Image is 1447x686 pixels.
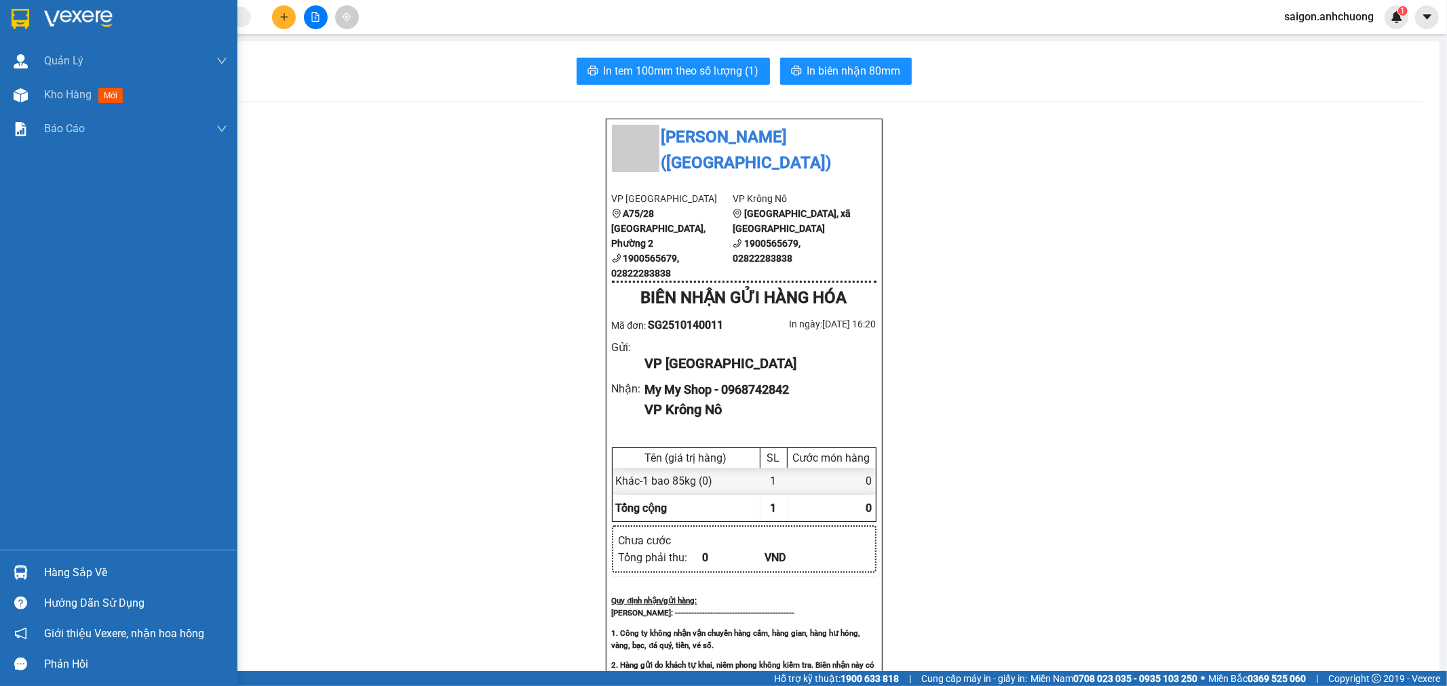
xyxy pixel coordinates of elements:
[612,208,706,249] b: A75/28 [GEOGRAPHIC_DATA], Phường 2
[216,56,227,66] span: down
[644,380,865,399] div: My My Shop - 0968742842
[866,502,872,514] span: 0
[791,451,872,464] div: Cước món hàng
[616,451,756,464] div: Tên (giá trị hàng)
[304,5,328,29] button: file-add
[44,120,85,137] span: Báo cáo
[1030,671,1197,686] span: Miền Nam
[14,54,28,68] img: warehouse-icon
[841,673,899,684] strong: 1900 633 818
[648,319,723,331] span: SG2510140011
[14,658,27,670] span: message
[909,671,911,686] span: |
[1201,676,1205,681] span: ⚪️
[44,654,227,674] div: Phản hồi
[921,671,1027,686] span: Cung cấp máy in - giấy in:
[14,565,28,580] img: warehouse-icon
[311,12,320,22] span: file-add
[612,253,680,279] b: 1900565679, 02822283838
[612,660,875,682] strong: 2. Hàng gửi do khách tự khai, niêm phong không kiểm tra. Biên nhận này có giá trị trong vòng 2 ngày.
[44,625,204,642] span: Giới thiệu Vexere, nhận hoa hồng
[159,13,191,27] span: Nhận:
[780,58,912,85] button: printerIn biên nhận 80mm
[14,88,28,102] img: warehouse-icon
[774,671,899,686] span: Hỗ trợ kỹ thuật:
[760,468,788,494] div: 1
[216,123,227,134] span: down
[616,502,668,514] span: Tổng cộng
[587,65,598,78] span: printer
[12,12,149,42] div: [GEOGRAPHIC_DATA]
[159,60,254,79] div: 0968742842
[764,451,784,464] div: SL
[1421,11,1433,23] span: caret-down
[612,380,645,397] div: Nhận :
[1400,6,1405,16] span: 1
[12,12,33,26] span: Gửi:
[619,532,702,549] div: Chưa cước
[788,468,876,494] div: 0
[342,12,351,22] span: aim
[619,549,702,566] div: Tổng phải thu :
[1316,671,1318,686] span: |
[612,628,861,650] strong: 1. Công ty không nhận vận chuyển hàng cấm, hàng gian, hàng hư hỏng, vàng, bạc, đá quý, tiền, vé số.
[612,285,876,311] div: BIÊN NHẬN GỬI HÀNG HÓA
[771,502,777,514] span: 1
[807,62,901,79] span: In biên nhận 80mm
[14,597,27,609] span: question-circle
[604,62,759,79] span: In tem 100mm theo số lượng (1)
[612,191,733,206] li: VP [GEOGRAPHIC_DATA]
[159,44,254,60] div: My My Shop
[14,122,28,136] img: solution-icon
[1415,5,1439,29] button: caret-down
[744,317,876,331] div: In ngày: [DATE] 16:20
[1208,671,1306,686] span: Miền Bắc
[733,238,800,264] b: 1900565679, 02822283838
[1398,6,1408,16] sup: 1
[612,254,621,263] span: phone
[616,475,713,487] span: Khác - 1 bao 85kg (0)
[612,339,645,356] div: Gửi :
[791,65,802,78] span: printer
[44,563,227,583] div: Hàng sắp về
[733,208,851,234] b: [GEOGRAPHIC_DATA], xã [GEOGRAPHIC_DATA]
[644,353,865,374] div: VP [GEOGRAPHIC_DATA]
[279,12,289,22] span: plus
[335,5,359,29] button: aim
[702,549,765,566] div: 0
[44,88,92,101] span: Kho hàng
[612,125,876,176] li: [PERSON_NAME] ([GEOGRAPHIC_DATA])
[612,608,795,618] strong: [PERSON_NAME]: --------------------------------------------
[159,12,254,44] div: Krông Nô
[612,209,621,218] span: environment
[12,9,29,29] img: logo-vxr
[98,88,123,103] span: mới
[733,191,854,206] li: VP Krông Nô
[44,52,83,69] span: Quản Lý
[644,399,865,420] div: VP Krông Nô
[612,594,876,607] div: Quy định nhận/gửi hàng :
[1273,8,1385,25] span: saigon.anhchuong
[1073,673,1197,684] strong: 0708 023 035 - 0935 103 250
[272,5,296,29] button: plus
[1248,673,1306,684] strong: 0369 525 060
[733,239,742,248] span: phone
[157,87,173,102] span: CC
[577,58,770,85] button: printerIn tem 100mm theo số lượng (1)
[44,593,227,613] div: Hướng dẫn sử dụng
[612,317,744,334] div: Mã đơn:
[1391,11,1403,23] img: icon-new-feature
[765,549,828,566] div: VND
[1372,674,1381,683] span: copyright
[733,209,742,218] span: environment
[14,627,27,640] span: notification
